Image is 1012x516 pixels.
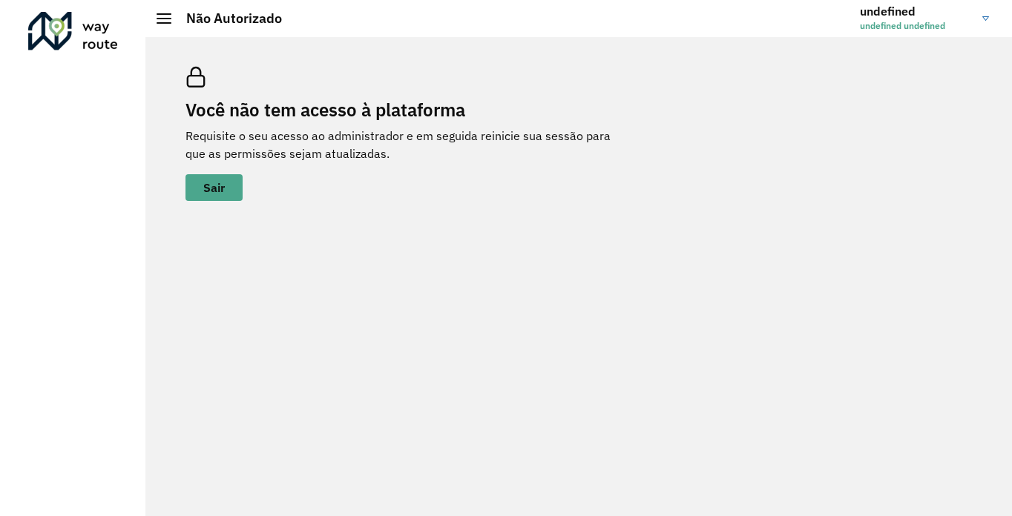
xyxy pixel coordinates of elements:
[860,4,971,19] h3: undefined
[203,182,225,193] span: Sair
[185,99,631,121] h2: Você não tem acesso à plataforma
[185,127,631,162] p: Requisite o seu acesso ao administrador e em seguida reinicie sua sessão para que as permissões s...
[185,174,243,201] button: button
[860,19,971,33] span: undefined undefined
[171,10,282,27] h2: Não Autorizado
